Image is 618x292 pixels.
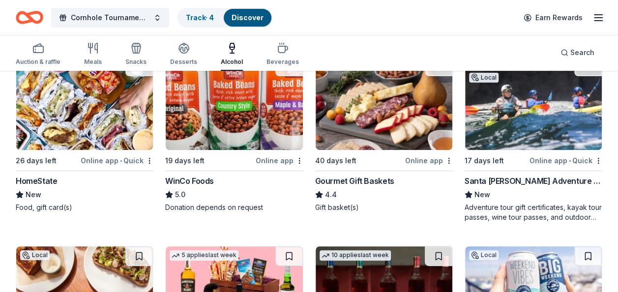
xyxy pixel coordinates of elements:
[232,13,264,22] a: Discover
[325,189,337,201] span: 4.4
[315,175,394,187] div: Gourmet Gift Baskets
[165,175,214,187] div: WinCo Foods
[166,57,302,150] img: Image for WinCo Foods
[170,250,238,261] div: 5 applies last week
[81,154,153,167] div: Online app Quick
[315,203,453,212] div: Gift basket(s)
[71,12,149,24] span: Cornhole Tournament/Silent Auction
[51,8,169,28] button: Cornhole Tournament/Silent Auction
[186,13,214,22] a: Track· 4
[16,175,57,187] div: HomeState
[315,155,356,167] div: 40 days left
[16,38,60,71] button: Auction & raffle
[553,43,602,62] button: Search
[16,6,43,29] a: Home
[120,157,122,165] span: •
[16,155,57,167] div: 26 days left
[125,58,147,66] div: Snacks
[16,57,153,150] img: Image for HomeState
[84,58,102,66] div: Meals
[320,250,391,261] div: 10 applies last week
[266,58,299,66] div: Beverages
[26,189,41,201] span: New
[256,154,303,167] div: Online app
[266,38,299,71] button: Beverages
[405,154,453,167] div: Online app
[474,189,490,201] span: New
[518,9,589,27] a: Earn Rewards
[465,155,504,167] div: 17 days left
[316,57,452,150] img: Image for Gourmet Gift Baskets
[175,189,185,201] span: 5.0
[177,8,272,28] button: Track· 4Discover
[465,57,602,150] img: Image for Santa Barbara Adventure Company
[16,58,60,66] div: Auction & raffle
[170,58,197,66] div: Desserts
[165,203,303,212] div: Donation depends on request
[465,203,602,222] div: Adventure tour gift certificates, kayak tour passes, wine tour passes, and outdoor experience vou...
[569,157,571,165] span: •
[170,38,197,71] button: Desserts
[570,47,594,58] span: Search
[16,56,153,212] a: Image for HomeStateLocal26 days leftOnline app•QuickHomeStateNewFood, gift card(s)
[165,155,205,167] div: 19 days left
[125,38,147,71] button: Snacks
[465,175,602,187] div: Santa [PERSON_NAME] Adventure Company
[221,58,243,66] div: Alcohol
[84,38,102,71] button: Meals
[469,250,499,260] div: Local
[16,203,153,212] div: Food, gift card(s)
[315,56,453,212] a: Image for Gourmet Gift Baskets13 applieslast week40 days leftOnline appGourmet Gift Baskets4.4Gif...
[20,250,50,260] div: Local
[465,56,602,222] a: Image for Santa Barbara Adventure Company1 applylast weekLocal17 days leftOnline app•QuickSanta [...
[165,56,303,212] a: Image for WinCo Foods19 days leftOnline appWinCo Foods5.0Donation depends on request
[221,38,243,71] button: Alcohol
[469,73,499,83] div: Local
[530,154,602,167] div: Online app Quick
